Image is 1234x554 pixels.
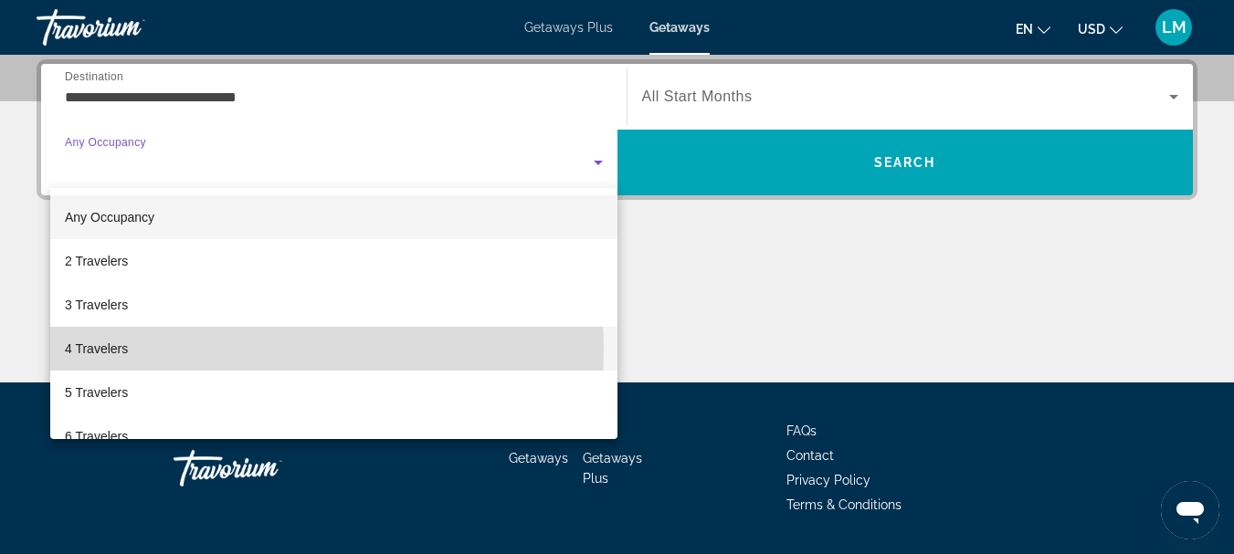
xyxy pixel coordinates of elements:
span: 5 Travelers [65,382,128,403]
iframe: Кнопка запуска окна обмена сообщениями [1161,481,1219,539]
span: 3 Travelers [65,294,128,316]
span: 2 Travelers [65,250,128,272]
span: Any Occupancy [65,210,154,225]
span: 4 Travelers [65,338,128,360]
span: 6 Travelers [65,425,128,447]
